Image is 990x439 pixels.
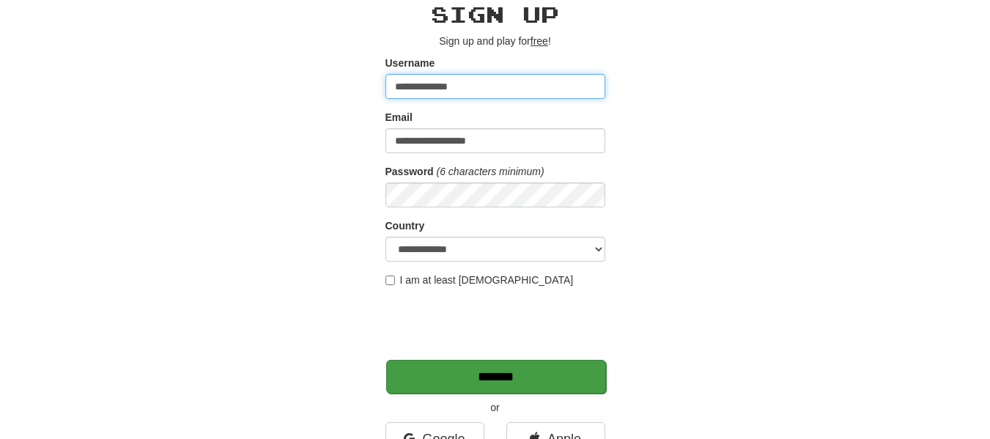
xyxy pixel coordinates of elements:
p: Sign up and play for ! [385,34,605,48]
label: Email [385,110,413,125]
em: (6 characters minimum) [437,166,544,177]
label: Username [385,56,435,70]
iframe: reCAPTCHA [385,295,608,352]
u: free [531,35,548,47]
h2: Sign up [385,2,605,26]
input: I am at least [DEMOGRAPHIC_DATA] [385,276,395,285]
label: Country [385,218,425,233]
label: I am at least [DEMOGRAPHIC_DATA] [385,273,574,287]
p: or [385,400,605,415]
label: Password [385,164,434,179]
